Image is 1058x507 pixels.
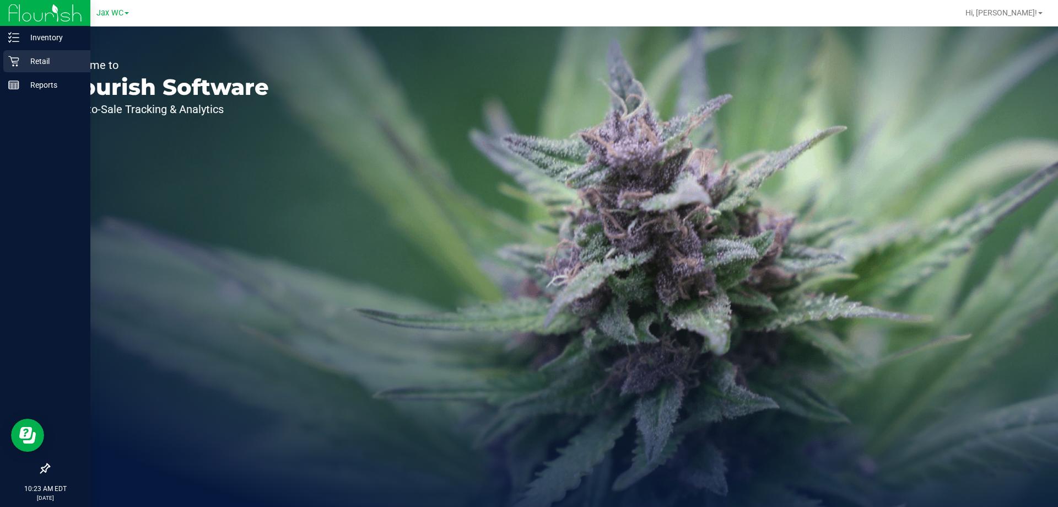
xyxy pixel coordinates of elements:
[8,79,19,90] inline-svg: Reports
[5,484,85,494] p: 10:23 AM EDT
[8,32,19,43] inline-svg: Inventory
[19,55,85,68] p: Retail
[5,494,85,502] p: [DATE]
[96,8,123,18] span: Jax WC
[60,60,269,71] p: Welcome to
[19,31,85,44] p: Inventory
[8,56,19,67] inline-svg: Retail
[965,8,1037,17] span: Hi, [PERSON_NAME]!
[19,78,85,92] p: Reports
[11,419,44,452] iframe: Resource center
[60,104,269,115] p: Seed-to-Sale Tracking & Analytics
[60,76,269,98] p: Flourish Software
